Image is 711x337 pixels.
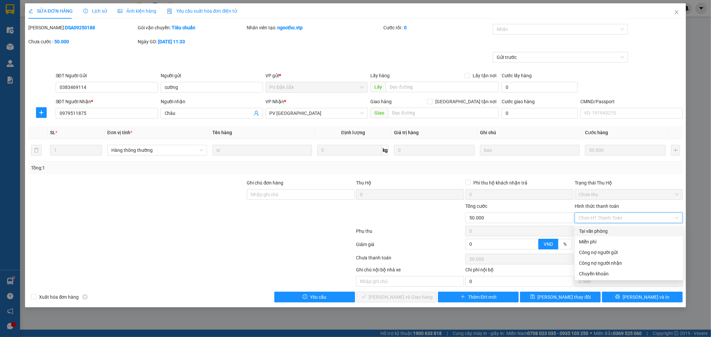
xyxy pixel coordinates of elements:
[118,9,122,13] span: picture
[247,24,382,31] div: Nhân viên tạo:
[54,39,69,44] b: 50.000
[83,8,107,14] span: Lịch sử
[158,39,185,44] b: [DATE] 11:33
[356,180,371,185] span: Thu Hộ
[471,179,530,186] span: Phí thu hộ khách nhận trả
[28,8,73,14] span: SỬA ĐƠN HÀNG
[356,292,437,302] button: check[PERSON_NAME] và Giao hàng
[356,227,465,239] div: Phụ thu
[138,38,246,45] div: Ngày GD:
[270,108,364,118] span: PV Tân Bình
[270,82,364,92] span: PV Đắk Sắk
[433,98,499,105] span: [GEOGRAPHIC_DATA] tận nơi
[502,82,578,93] input: Cước lấy hàng
[404,25,407,30] b: 0
[502,99,535,104] label: Cước giao hàng
[468,293,496,301] span: Thêm ĐH mới
[212,130,232,135] span: Tên hàng
[303,294,307,300] span: exclamation-circle
[480,145,580,156] input: Ghi Chú
[579,249,679,256] div: Công nợ người gửi
[386,82,499,92] input: Dọc đường
[111,145,203,155] span: Hàng thông thường
[394,145,475,156] input: 0
[544,241,553,247] span: VND
[172,25,195,30] b: Tiêu chuẩn
[36,110,46,115] span: plus
[465,266,573,276] div: Chi phí nội bộ
[477,126,582,139] th: Ghi chú
[83,9,88,13] span: clock-circle
[247,180,284,185] label: Ghi chú đơn hàng
[602,292,683,302] button: printer[PERSON_NAME] và In
[370,73,390,78] span: Lấy hàng
[356,266,464,276] div: Ghi chú nội bộ nhà xe
[388,108,499,118] input: Dọc đường
[465,203,487,209] span: Tổng cước
[167,9,172,14] img: icon
[28,9,33,13] span: edit
[667,3,686,22] button: Close
[615,294,620,300] span: printer
[575,258,683,268] div: Cước gửi hàng sẽ được ghi vào công nợ của người nhận
[341,130,365,135] span: Định lượng
[497,52,624,62] span: Gửi trước
[383,24,491,31] div: Cước rồi :
[266,99,284,104] span: VP Nhận
[575,203,619,209] label: Hình thức thanh toán
[461,294,465,300] span: plus
[118,8,156,14] span: Ảnh kiện hàng
[28,24,136,31] div: [PERSON_NAME]:
[212,145,312,156] input: VD: Bàn, Ghế
[580,98,683,105] div: CMND/Passport
[530,294,535,300] span: save
[161,98,263,105] div: Người nhận
[83,295,87,299] span: info-circle
[563,241,567,247] span: %
[674,10,679,15] span: close
[356,276,464,287] input: Nhập ghi chú
[36,293,82,301] span: Xuất hóa đơn hàng
[278,25,303,30] b: ngoctho.vtp
[579,259,679,267] div: Công nợ người nhận
[538,293,591,301] span: [PERSON_NAME] thay đổi
[167,8,237,14] span: Yêu cầu xuất hóa đơn điện tử
[31,145,42,156] button: delete
[107,130,132,135] span: Đơn vị tính
[575,179,683,186] div: Trạng thái Thu Hộ
[274,292,355,302] button: exclamation-circleYêu cầu
[579,270,679,277] div: Chuyển khoản
[31,164,274,171] div: Tổng: 1
[579,189,679,199] span: Chưa thu
[310,293,326,301] span: Yêu cầu
[247,189,355,200] input: Ghi chú đơn hàng
[438,292,519,302] button: plusThêm ĐH mới
[266,72,368,79] div: VP gửi
[50,130,55,135] span: SL
[370,82,386,92] span: Lấy
[579,238,679,245] div: Miễn phí
[575,247,683,258] div: Cước gửi hàng sẽ được ghi vào công nợ của người gửi
[370,99,392,104] span: Giao hàng
[65,25,95,30] b: DSA09250188
[579,227,679,235] div: Tại văn phòng
[56,72,158,79] div: SĐT Người Gửi
[36,107,47,118] button: plus
[356,254,465,266] div: Chưa thanh toán
[502,73,532,78] label: Cước lấy hàng
[585,130,608,135] span: Cước hàng
[671,145,680,156] button: plus
[585,145,666,156] input: 0
[394,130,419,135] span: Giá trị hàng
[502,108,578,119] input: Cước giao hàng
[382,145,389,156] span: kg
[161,72,263,79] div: Người gửi
[56,98,158,105] div: SĐT Người Nhận
[356,241,465,252] div: Giảm giá
[28,38,136,45] div: Chưa cước :
[470,72,499,79] span: Lấy tận nơi
[370,108,388,118] span: Giao
[520,292,601,302] button: save[PERSON_NAME] thay đổi
[623,293,669,301] span: [PERSON_NAME] và In
[138,24,246,31] div: Gói vận chuyển:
